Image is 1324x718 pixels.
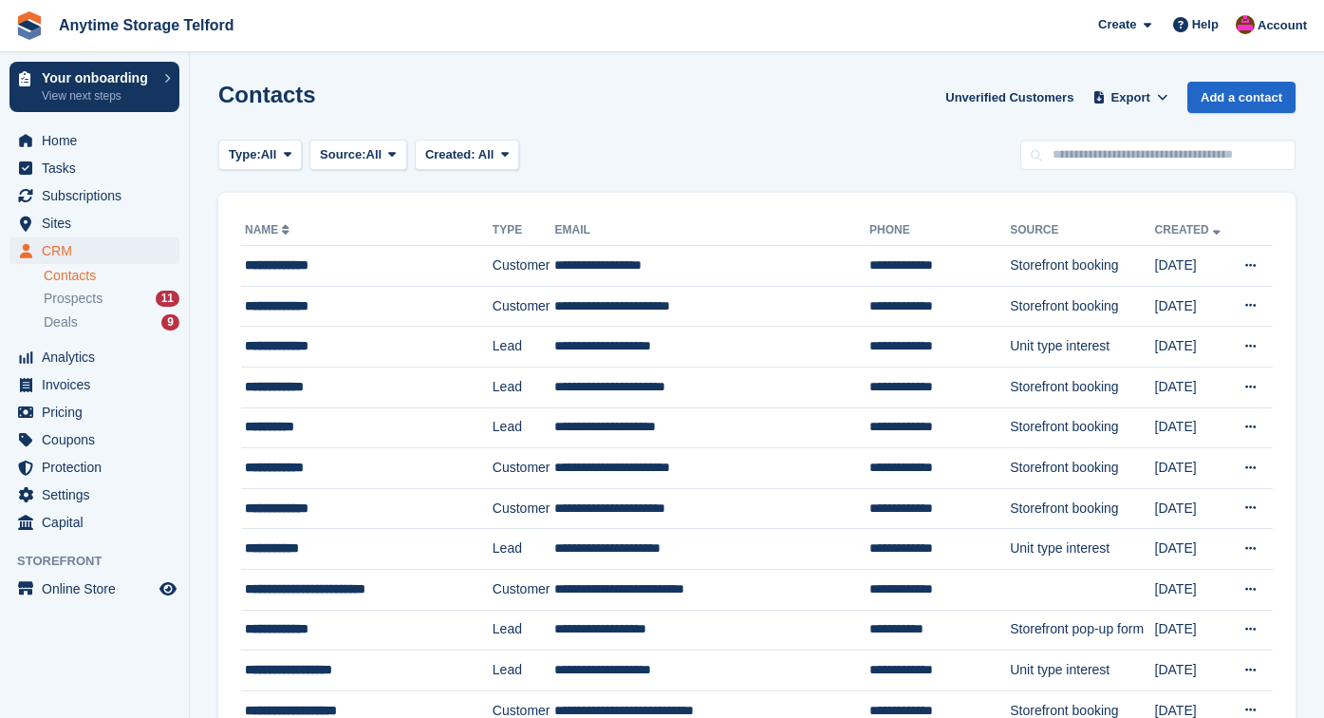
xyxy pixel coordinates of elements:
th: Email [554,216,869,246]
td: Customer [493,286,555,327]
span: Source: [320,145,365,164]
a: menu [9,399,179,425]
td: Lead [493,327,555,368]
a: Deals 9 [44,312,179,332]
button: Export [1089,82,1172,113]
td: [DATE] [1155,286,1230,327]
a: Created [1155,223,1224,236]
td: Lead [493,651,555,691]
td: [DATE] [1155,367,1230,407]
button: Type: All [218,140,302,171]
span: Created: [425,147,476,161]
a: Contacts [44,267,179,285]
a: menu [9,482,179,508]
a: Prospects 11 [44,289,179,309]
a: Anytime Storage Telford [51,9,242,41]
a: Unverified Customers [938,82,1081,113]
span: Account [1258,16,1307,35]
td: Storefront booking [1010,407,1154,448]
span: Help [1192,15,1219,34]
span: Prospects [44,290,103,308]
td: Storefront booking [1010,448,1154,489]
a: menu [9,509,179,536]
a: menu [9,237,179,264]
span: Settings [42,482,156,508]
span: Home [42,127,156,154]
a: menu [9,576,179,602]
span: Pricing [42,399,156,425]
td: [DATE] [1155,569,1230,610]
span: Invoices [42,371,156,398]
td: Customer [493,448,555,489]
span: Subscriptions [42,182,156,209]
a: menu [9,127,179,154]
a: menu [9,344,179,370]
span: All [261,145,277,164]
td: Lead [493,407,555,448]
button: Source: All [309,140,407,171]
td: [DATE] [1155,246,1230,287]
span: Storefront [17,552,189,571]
span: Protection [42,454,156,481]
img: Andrew Newall [1236,15,1255,34]
td: Customer [493,246,555,287]
td: [DATE] [1155,529,1230,570]
span: Type: [229,145,261,164]
span: CRM [42,237,156,264]
span: Export [1111,88,1150,107]
a: Your onboarding View next steps [9,62,179,112]
td: [DATE] [1155,327,1230,368]
span: Coupons [42,426,156,453]
a: menu [9,210,179,236]
img: stora-icon-8386f47178a22dfd0bd8f6a31ec36ba5ce8667c1dd55bd0f319d3a0aa187defe.svg [15,11,44,40]
span: Tasks [42,155,156,181]
td: [DATE] [1155,407,1230,448]
span: All [366,145,382,164]
td: Customer [493,488,555,529]
span: Sites [42,210,156,236]
a: Preview store [157,577,179,600]
td: Unit type interest [1010,529,1154,570]
td: Storefront booking [1010,488,1154,529]
td: Storefront booking [1010,286,1154,327]
a: Add a contact [1187,82,1296,113]
td: Customer [493,569,555,610]
a: menu [9,182,179,209]
td: Lead [493,610,555,651]
td: [DATE] [1155,488,1230,529]
td: Unit type interest [1010,651,1154,691]
th: Source [1010,216,1154,246]
th: Type [493,216,555,246]
th: Phone [869,216,1010,246]
td: [DATE] [1155,610,1230,651]
span: Deals [44,313,78,331]
td: [DATE] [1155,651,1230,691]
div: 9 [161,314,179,331]
td: Storefront booking [1010,246,1154,287]
a: menu [9,155,179,181]
td: Lead [493,529,555,570]
a: menu [9,426,179,453]
span: Capital [42,509,156,536]
span: Create [1098,15,1136,34]
button: Created: All [415,140,519,171]
p: Your onboarding [42,71,155,85]
a: menu [9,371,179,398]
td: Storefront booking [1010,367,1154,407]
td: [DATE] [1155,448,1230,489]
span: Analytics [42,344,156,370]
a: menu [9,454,179,481]
a: Name [245,223,293,236]
td: Unit type interest [1010,327,1154,368]
span: All [478,147,494,161]
td: Lead [493,367,555,407]
span: Online Store [42,576,156,602]
p: View next steps [42,87,155,104]
td: Storefront pop-up form [1010,610,1154,651]
div: 11 [156,291,179,307]
h1: Contacts [218,82,316,107]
